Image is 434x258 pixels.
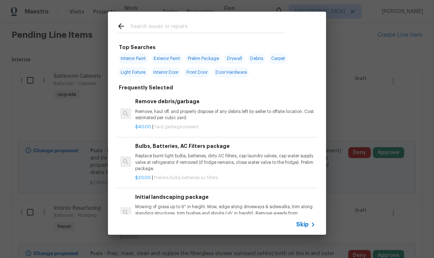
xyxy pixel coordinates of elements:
span: Drywall [225,53,244,64]
p: Remove, haul off, and properly dispose of any debris left by seller to offsite location. Cost est... [135,109,316,121]
span: Skip [296,221,309,228]
h6: Remove debris/garbage [135,97,316,105]
h6: Initial landscaping package [135,193,316,201]
span: Debris [248,53,265,64]
p: Replace burnt light bulbs, batteries, dirty AC filters, cap laundry valves, cap water supply valv... [135,153,316,172]
span: Carpet [269,53,287,64]
span: $20.00 [135,176,151,180]
span: Front Door [184,67,210,77]
h6: Frequently Selected [119,84,173,92]
h6: Top Searches [119,43,156,51]
span: Interior Paint [118,53,148,64]
span: Door Hardware [213,67,249,77]
input: Search issues or repairs [130,22,285,33]
p: | [135,175,316,181]
span: Interior Door [151,67,181,77]
span: $40.00 [135,125,151,129]
p: | [135,124,316,130]
span: Prelims bulbs batteries ac filters [154,176,218,180]
span: Light Fixture [118,67,148,77]
h6: Bulbs, Batteries, AC Filters package [135,142,316,150]
span: Exterior Paint [152,53,182,64]
span: Yard garbage present [154,125,198,129]
span: Prelim Package [186,53,221,64]
p: Mowing of grass up to 6" in height. Mow, edge along driveways & sidewalks, trim along standing st... [135,204,316,222]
